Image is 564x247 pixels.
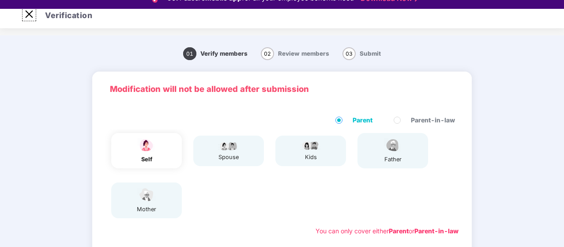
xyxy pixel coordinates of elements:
div: You can only cover either or [316,226,459,236]
div: father [382,155,404,164]
div: spouse [218,153,240,162]
img: svg+xml;base64,PHN2ZyB4bWxucz0iaHR0cDovL3d3dy53My5vcmcvMjAwMC9zdmciIHdpZHRoPSI1NCIgaGVpZ2h0PSIzOC... [135,187,158,202]
span: Review members [278,50,329,57]
div: self [135,155,158,164]
b: Parent [389,227,409,235]
span: Verify members [200,50,248,57]
div: mother [135,205,158,214]
span: 03 [342,47,356,60]
b: Parent-in-law [414,227,459,235]
p: Modification will not be allowed after submission [110,83,454,95]
span: Parent [349,115,376,125]
img: svg+xml;base64,PHN2ZyB4bWxucz0iaHR0cDovL3d3dy53My5vcmcvMjAwMC9zdmciIHdpZHRoPSI5Ny44OTciIGhlaWdodD... [218,140,240,151]
span: Submit [360,50,381,57]
img: svg+xml;base64,PHN2ZyBpZD0iRmF0aGVyX2ljb24iIHhtbG5zPSJodHRwOi8vd3d3LnczLm9yZy8yMDAwL3N2ZyIgeG1sbn... [382,137,404,153]
img: svg+xml;base64,PHN2ZyBpZD0iU3BvdXNlX2ljb24iIHhtbG5zPSJodHRwOi8vd3d3LnczLm9yZy8yMDAwL3N2ZyIgd2lkdG... [135,137,158,153]
img: svg+xml;base64,PHN2ZyB4bWxucz0iaHR0cDovL3d3dy53My5vcmcvMjAwMC9zdmciIHdpZHRoPSI3OS4wMzciIGhlaWdodD... [300,140,322,151]
div: kids [300,153,322,162]
span: 01 [183,47,196,60]
span: Parent-in-law [407,115,459,125]
span: 02 [261,47,274,60]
